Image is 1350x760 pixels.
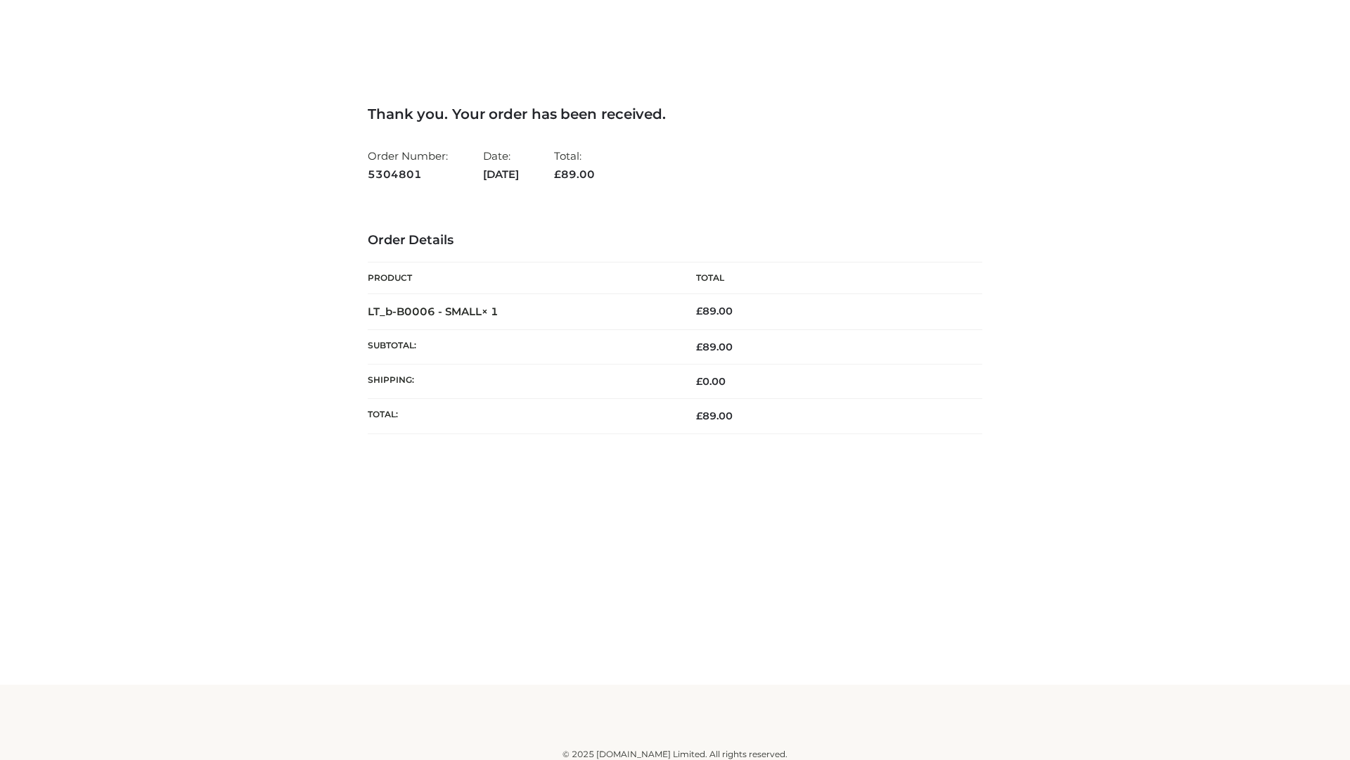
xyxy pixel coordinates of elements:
[696,410,702,422] span: £
[368,262,675,294] th: Product
[554,144,595,186] li: Total:
[696,410,733,422] span: 89.00
[368,399,675,433] th: Total:
[483,165,519,184] strong: [DATE]
[696,341,702,353] span: £
[554,167,595,181] span: 89.00
[696,305,733,317] bdi: 89.00
[675,262,982,294] th: Total
[696,341,733,353] span: 89.00
[368,329,675,364] th: Subtotal:
[368,365,675,399] th: Shipping:
[483,144,519,186] li: Date:
[368,305,499,318] strong: LT_b-B0006 - SMALL
[368,106,982,122] h3: Thank you. Your order has been received.
[696,305,702,317] span: £
[368,233,982,248] h3: Order Details
[482,305,499,318] strong: × 1
[696,375,702,388] span: £
[368,165,448,184] strong: 5304801
[368,144,448,186] li: Order Number:
[554,167,561,181] span: £
[696,375,726,388] bdi: 0.00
